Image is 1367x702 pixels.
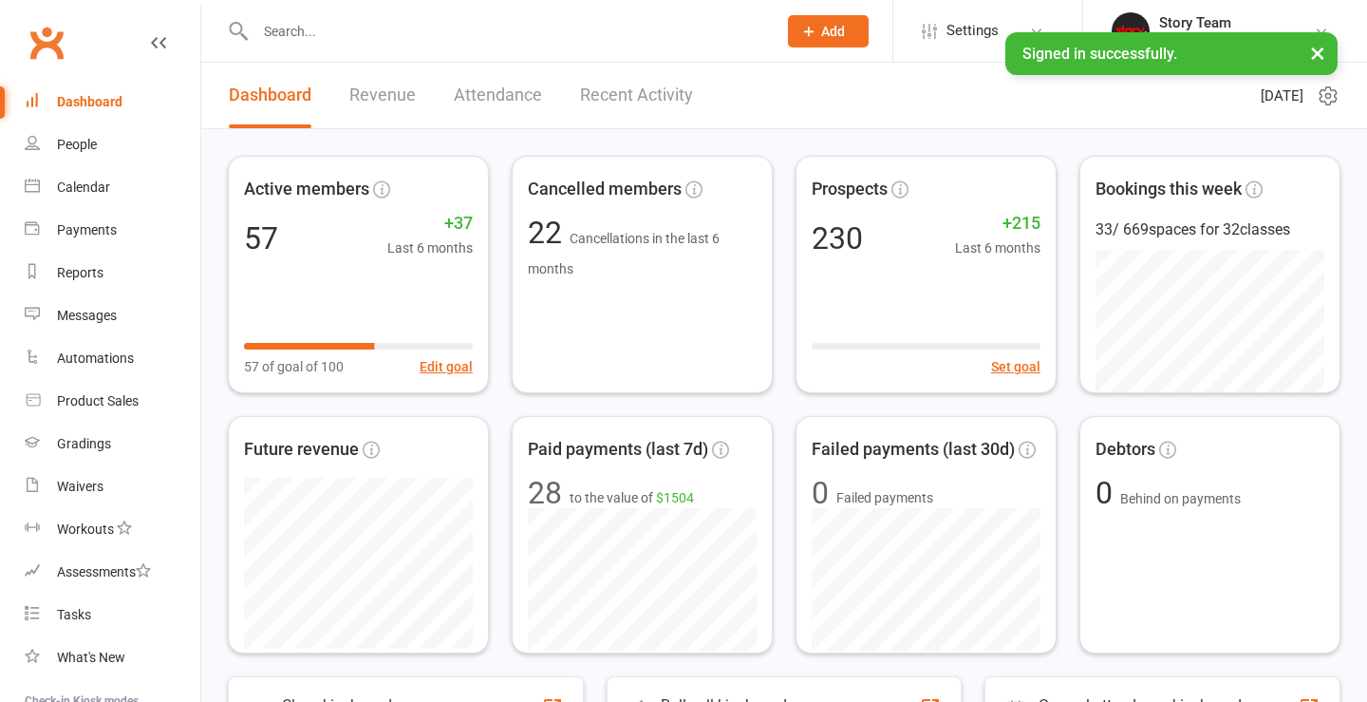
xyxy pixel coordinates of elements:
span: Active members [244,176,369,203]
div: Tasks [57,607,91,622]
a: Revenue [349,63,416,128]
input: Search... [250,18,763,45]
a: Dashboard [229,63,311,128]
a: What's New [25,636,200,679]
div: Calendar [57,180,110,195]
div: Story [PERSON_NAME] [1159,31,1295,48]
div: People [57,137,97,152]
div: 230 [812,223,863,254]
button: × [1301,32,1335,73]
a: Calendar [25,166,200,209]
span: Debtors [1095,436,1155,464]
span: Paid payments (last 7d) [528,436,708,464]
div: 0 [812,478,829,508]
span: 57 of goal of 100 [244,356,344,377]
div: Automations [57,351,134,366]
span: Future revenue [244,436,359,464]
span: Cancelled members [528,176,682,203]
div: Product Sales [57,393,139,408]
a: People [25,123,200,166]
span: [DATE] [1261,85,1303,107]
a: Gradings [25,423,200,465]
span: Cancellations in the last 6 months [528,231,720,276]
button: Set goal [991,356,1040,377]
span: $1504 [656,490,694,505]
div: Messages [57,308,117,323]
a: Waivers [25,465,200,508]
span: 0 [1095,475,1120,511]
a: Automations [25,337,200,380]
span: Failed payments (last 30d) [812,436,1015,464]
span: Last 6 months [387,237,473,258]
a: Assessments [25,551,200,594]
a: Clubworx [23,19,70,66]
div: 57 [244,223,278,254]
a: Product Sales [25,380,200,423]
span: Bookings this week [1095,176,1242,203]
span: 22 [528,215,570,251]
button: Add [788,15,869,47]
div: Payments [57,222,117,237]
span: +215 [955,210,1040,237]
span: Signed in successfully. [1022,45,1177,63]
span: Settings [946,9,999,52]
div: What's New [57,650,125,665]
div: Waivers [57,479,103,494]
button: Edit goal [420,356,473,377]
div: Workouts [57,522,114,537]
a: Payments [25,209,200,252]
a: Dashboard [25,81,200,123]
span: Prospects [812,176,888,203]
div: Gradings [57,436,111,451]
div: Reports [57,265,103,280]
a: Reports [25,252,200,294]
div: 33 / 669 spaces for 32 classes [1095,218,1324,242]
a: Workouts [25,508,200,551]
span: Behind on payments [1120,491,1241,506]
div: Story Team [1159,14,1295,31]
span: Add [821,24,845,39]
span: to the value of [570,487,694,508]
a: Tasks [25,594,200,636]
div: Dashboard [57,94,122,109]
span: Last 6 months [955,237,1040,258]
div: 28 [528,478,562,508]
a: Attendance [454,63,542,128]
span: Failed payments [836,487,933,508]
a: Recent Activity [580,63,693,128]
a: Messages [25,294,200,337]
div: Assessments [57,564,151,579]
img: thumb_image1751589760.png [1112,12,1150,50]
span: +37 [387,210,473,237]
